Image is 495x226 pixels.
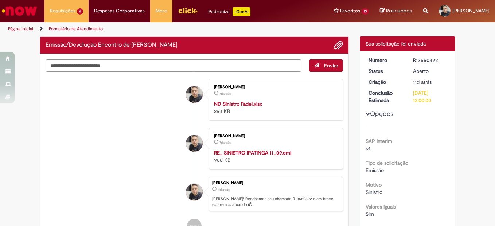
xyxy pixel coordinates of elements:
[413,89,447,104] div: [DATE] 12:00:00
[413,56,447,64] div: R13550392
[214,134,335,138] div: [PERSON_NAME]
[8,26,33,32] a: Página inicial
[218,187,230,192] time: 19/09/2025 12:07:49
[208,7,250,16] div: Padroniza
[309,59,343,72] button: Enviar
[46,177,343,212] li: Daniel Jose dos Santos
[413,67,447,75] div: Aberto
[363,89,408,104] dt: Conclusão Estimada
[77,8,83,15] span: 6
[212,196,339,207] p: [PERSON_NAME]! Recebemos seu chamado R13550392 e em breve estaremos atuando.
[366,203,396,210] b: Valores Iguais
[46,42,178,48] h2: Emissão/Devolução Encontro de Contas Fornecedor Histórico de tíquete
[186,86,203,103] div: Daniel Jose dos Santos
[413,79,432,85] span: 11d atrás
[233,7,250,16] p: +GenAi
[49,26,103,32] a: Formulário de Atendimento
[334,40,343,50] button: Adicionar anexos
[214,149,291,156] a: RE_ SINISTRO IPATINGA 11_09.eml
[363,56,408,64] dt: Número
[366,145,371,152] span: s4
[214,85,335,89] div: [PERSON_NAME]
[366,40,426,47] span: Sua solicitação foi enviada
[219,91,231,96] span: 7d atrás
[46,59,301,72] textarea: Digite sua mensagem aqui...
[366,138,392,144] b: SAP Interim
[366,160,408,166] b: Tipo de solicitação
[186,135,203,152] div: Daniel Jose dos Santos
[218,187,230,192] span: 11d atrás
[178,5,198,16] img: click_logo_yellow_360x200.png
[380,8,412,15] a: Rascunhos
[324,62,338,69] span: Enviar
[366,189,382,195] span: Sinistro
[413,78,447,86] div: 19/09/2025 12:07:49
[214,149,335,164] div: 988 KB
[366,167,384,174] span: Emissão
[219,140,231,145] time: 23/09/2025 08:43:00
[363,78,408,86] dt: Criação
[413,79,432,85] time: 19/09/2025 12:07:49
[5,22,324,36] ul: Trilhas de página
[366,211,374,217] span: Sim
[50,7,75,15] span: Requisições
[94,7,145,15] span: Despesas Corporativas
[386,7,412,14] span: Rascunhos
[340,7,360,15] span: Favoritos
[453,8,490,14] span: [PERSON_NAME]
[156,7,167,15] span: More
[363,67,408,75] dt: Status
[219,91,231,96] time: 23/09/2025 08:43:00
[214,100,335,115] div: 25.1 KB
[1,4,38,18] img: ServiceNow
[186,184,203,200] div: Daniel Jose dos Santos
[212,181,339,185] div: [PERSON_NAME]
[366,182,382,188] b: Motivo
[362,8,369,15] span: 13
[219,140,231,145] span: 7d atrás
[214,101,262,107] a: ND Sinistro Fadel.xlsx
